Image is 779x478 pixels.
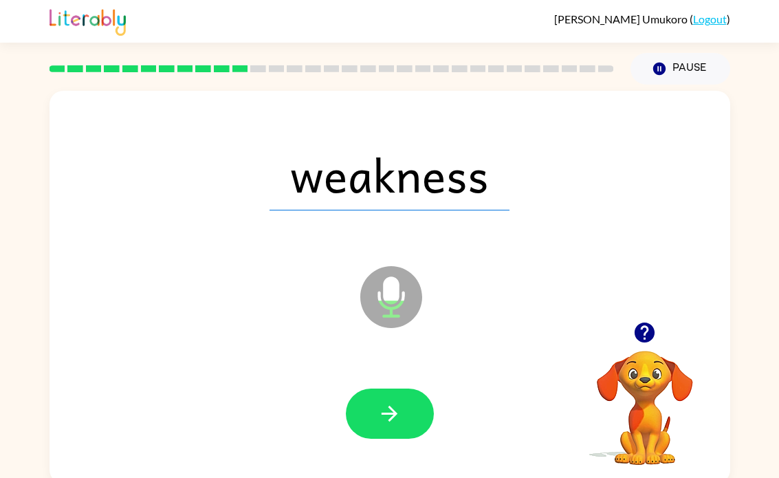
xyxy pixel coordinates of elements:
[630,53,730,85] button: Pause
[270,139,509,210] span: weakness
[693,12,727,25] a: Logout
[50,6,126,36] img: Literably
[554,12,690,25] span: [PERSON_NAME] Umukoro
[576,329,714,467] video: Your browser must support playing .mp4 files to use Literably. Please try using another browser.
[554,12,730,25] div: ( )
